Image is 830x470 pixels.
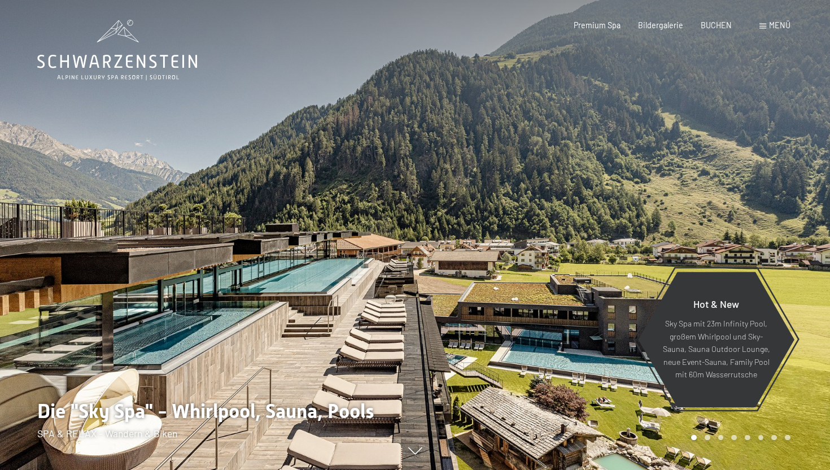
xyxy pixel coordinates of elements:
p: Sky Spa mit 23m Infinity Pool, großem Whirlpool und Sky-Sauna, Sauna Outdoor Lounge, neue Event-S... [662,317,770,381]
div: Carousel Page 7 [771,435,777,441]
div: Carousel Page 1 (Current Slide) [691,435,697,441]
span: Hot & New [693,298,739,310]
div: Carousel Page 6 [758,435,764,441]
div: Carousel Page 2 [705,435,710,441]
a: Hot & New Sky Spa mit 23m Infinity Pool, großem Whirlpool und Sky-Sauna, Sauna Outdoor Lounge, ne... [637,271,795,408]
a: BUCHEN [701,20,732,30]
div: Carousel Page 3 [718,435,724,441]
span: Menü [769,20,790,30]
div: Carousel Page 8 [785,435,790,441]
a: Bildergalerie [638,20,683,30]
a: Premium Spa [574,20,621,30]
div: Carousel Page 4 [731,435,737,441]
div: Carousel Pagination [687,435,790,441]
div: Carousel Page 5 [745,435,750,441]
